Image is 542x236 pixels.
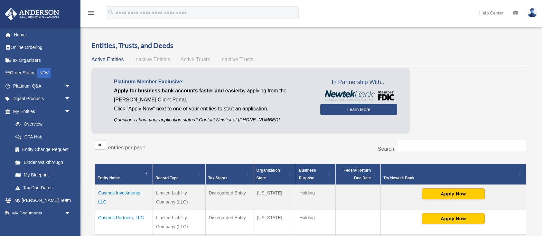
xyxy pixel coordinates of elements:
a: My Documentsarrow_drop_down [5,207,80,220]
p: by applying from the [PERSON_NAME] Client Portal. [114,86,311,104]
th: Tax Status: Activate to sort [205,164,254,185]
img: Anderson Advisors Platinum Portal [3,8,61,20]
a: Order StatusNEW [5,67,80,80]
i: search [107,9,115,16]
span: Apply for business bank accounts faster and easier [114,88,240,93]
td: [US_STATE] [254,210,296,235]
th: Entity Name: Activate to invert sorting [95,164,153,185]
span: arrow_drop_down [64,92,77,106]
div: Try Newtek Bank [383,174,516,182]
span: In Partnership With... [320,77,397,88]
span: Record Type [155,176,179,180]
td: Limited Liability Company (LLC) [153,210,205,235]
a: My Entitiesarrow_drop_down [5,105,77,118]
th: Try Newtek Bank : Activate to sort [381,164,526,185]
span: arrow_drop_down [64,194,77,207]
button: Apply Now [422,188,485,199]
a: Learn More [320,104,397,115]
a: Digital Productsarrow_drop_down [5,92,80,105]
span: Active Trusts [181,57,210,62]
a: Tax Due Dates [9,181,77,194]
h3: Entities, Trusts, and Deeds [91,41,529,51]
label: Search: [378,146,396,152]
td: Holding [296,185,336,210]
td: Disregarded Entity [205,210,254,235]
td: Limited Liability Company (LLC) [153,185,205,210]
a: menu [87,11,95,17]
a: Overview [9,118,74,131]
span: Federal Return Due Date [344,168,371,180]
a: Entity Change Request [9,143,77,156]
a: My Blueprint [9,169,77,182]
span: Business Purpose [299,168,316,180]
th: Record Type: Activate to sort [153,164,205,185]
td: [US_STATE] [254,185,296,210]
label: entries per page [108,145,145,150]
p: Questions about your application status? Contact Newtek at [PHONE_NUMBER] [114,116,311,124]
span: Tax Status [208,176,228,180]
span: Entity Name [98,176,120,180]
img: NewtekBankLogoSM.png [323,90,394,101]
span: Organization State [257,168,280,180]
td: Cosmos Partners, LLC [95,210,153,235]
p: Click "Apply Now" next to one of your entities to start an application. [114,104,311,113]
td: Cosmos Investments, LLC [95,185,153,210]
span: arrow_drop_down [64,80,77,93]
a: Binder Walkthrough [9,156,77,169]
td: Holding [296,210,336,235]
a: CTA Hub [9,130,77,143]
a: Online Ordering [5,41,80,54]
span: Inactive Entities [134,57,170,62]
a: Home [5,28,80,41]
div: NEW [37,68,51,78]
span: arrow_drop_down [64,207,77,220]
i: menu [87,9,95,17]
span: Active Entities [91,57,124,62]
img: User Pic [528,8,537,17]
th: Federal Return Due Date: Activate to sort [336,164,381,185]
a: My [PERSON_NAME] Teamarrow_drop_down [5,194,80,207]
th: Business Purpose: Activate to sort [296,164,336,185]
th: Organization State: Activate to sort [254,164,296,185]
a: Platinum Q&Aarrow_drop_down [5,80,80,92]
button: Apply Now [422,213,485,224]
p: Platinum Member Exclusive: [114,77,311,86]
span: Inactive Trusts [220,57,254,62]
span: arrow_drop_down [64,105,77,118]
td: Disregarded Entity [205,185,254,210]
a: Tax Organizers [5,54,80,67]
